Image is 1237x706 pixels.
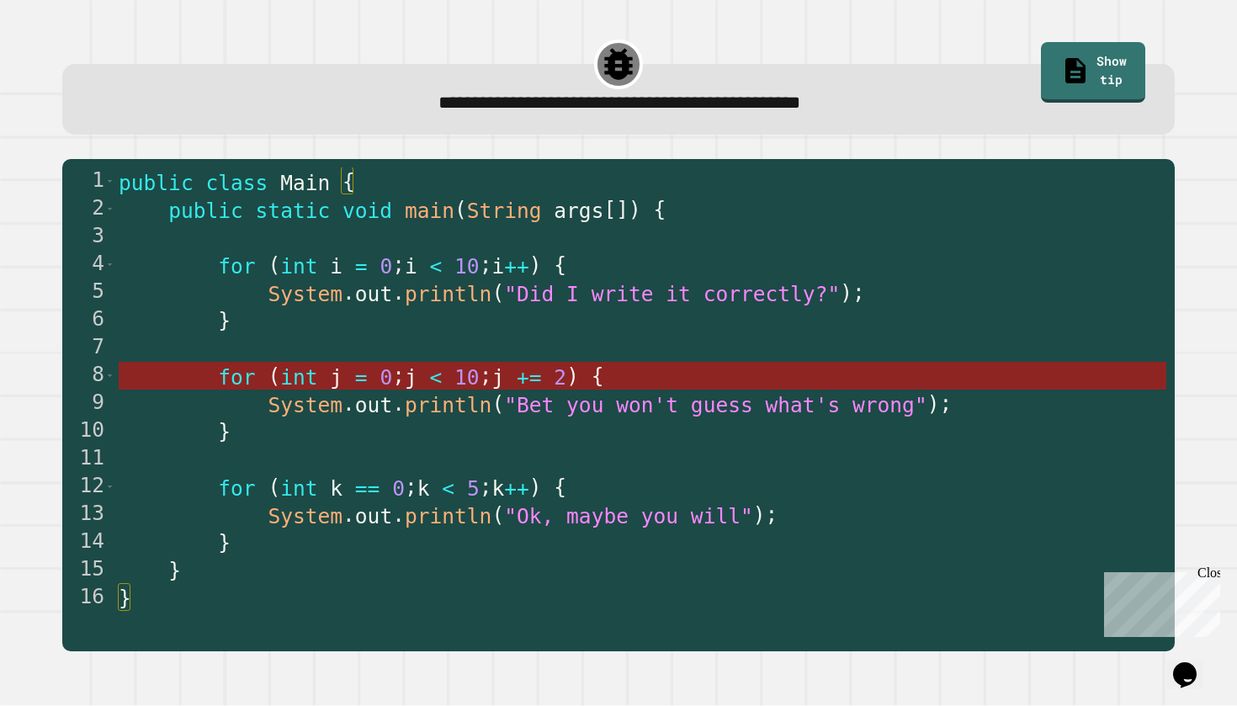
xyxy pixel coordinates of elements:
[405,393,491,417] span: println
[491,365,504,390] span: j
[218,365,255,390] span: for
[392,476,405,501] span: 0
[280,171,330,195] span: Main
[354,365,367,390] span: =
[1041,42,1144,103] a: Show tip
[330,476,342,501] span: k
[105,167,114,195] span: Toggle code folding, rows 1 through 16
[442,476,454,501] span: <
[466,199,541,223] span: String
[405,504,491,528] span: println
[268,282,342,306] span: System
[454,254,480,279] span: 10
[354,254,367,279] span: =
[62,167,115,195] div: 1
[354,393,391,417] span: out
[405,365,417,390] span: j
[380,365,392,390] span: 0
[62,556,115,584] div: 15
[454,365,480,390] span: 10
[417,476,429,501] span: k
[62,279,115,306] div: 5
[504,504,753,528] span: "Ok, maybe you will"
[62,417,115,445] div: 10
[105,473,114,501] span: Toggle code folding, rows 12 through 14
[62,445,115,473] div: 11
[62,334,115,362] div: 7
[554,365,566,390] span: 2
[342,199,392,223] span: void
[491,254,504,279] span: i
[491,476,504,501] span: k
[330,254,342,279] span: i
[62,362,115,390] div: 8
[62,390,115,417] div: 9
[7,7,116,107] div: Chat with us now!Close
[62,306,115,334] div: 6
[429,365,442,390] span: <
[429,254,442,279] span: <
[105,251,114,279] span: Toggle code folding, rows 4 through 6
[380,254,392,279] span: 0
[405,254,417,279] span: i
[280,365,317,390] span: int
[268,393,342,417] span: System
[168,199,243,223] span: public
[354,504,391,528] span: out
[504,393,926,417] span: "Bet you won't guess what's wrong"
[354,476,380,501] span: ==
[255,199,330,223] span: static
[62,195,115,223] div: 2
[280,476,317,501] span: int
[517,365,542,390] span: +=
[62,223,115,251] div: 3
[554,199,603,223] span: args
[119,171,194,195] span: public
[218,476,255,501] span: for
[105,362,114,390] span: Toggle code folding, rows 8 through 10
[405,282,491,306] span: println
[205,171,268,195] span: class
[504,282,840,306] span: "Did I write it correctly?"
[354,282,391,306] span: out
[1166,639,1220,689] iframe: chat widget
[218,254,255,279] span: for
[1097,565,1220,637] iframe: chat widget
[62,473,115,501] div: 12
[280,254,317,279] span: int
[62,584,115,612] div: 16
[268,504,342,528] span: System
[504,254,529,279] span: ++
[62,251,115,279] div: 4
[404,199,454,223] span: main
[62,528,115,556] div: 14
[105,195,114,223] span: Toggle code folding, rows 2 through 15
[330,365,342,390] span: j
[466,476,479,501] span: 5
[62,501,115,528] div: 13
[504,476,529,501] span: ++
